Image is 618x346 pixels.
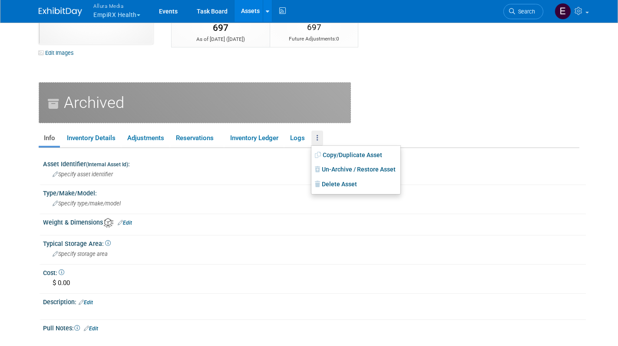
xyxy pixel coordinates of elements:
[43,187,586,198] div: Type/Make/Model:
[39,47,77,58] a: Edit Images
[515,8,535,15] span: Search
[50,276,579,290] div: $ 0.00
[53,171,113,178] span: Specify asset identifier
[104,218,113,228] img: Asset Weight and Dimensions
[39,131,60,146] a: Info
[84,326,98,332] a: Edit
[53,251,108,257] span: Specify storage area
[43,296,586,307] div: Description:
[79,299,93,306] a: Edit
[118,220,132,226] a: Edit
[307,22,321,32] span: 697
[311,162,400,177] a: Un-Archive / Restore Asset
[43,158,586,168] div: Asset Identifier :
[503,4,543,19] a: Search
[279,35,349,43] div: Future Adjustments:
[43,216,586,228] div: Weight & Dimensions
[228,36,243,42] span: [DATE]
[285,131,310,146] a: Logs
[311,148,400,163] a: Copy/Duplicate Asset
[180,36,261,43] div: As of [DATE] ( )
[53,200,121,207] span: Specify type/make/model
[43,322,586,333] div: Pull Notes:
[43,266,586,277] div: Cost:
[62,131,120,146] a: Inventory Details
[86,161,128,168] small: (Internal Asset Id)
[43,240,111,247] span: Typical Storage Area:
[555,3,571,20] img: Eric Thompson
[336,36,339,42] span: 0
[311,177,400,192] a: Delete Asset
[213,23,228,33] span: 697
[39,82,351,123] div: Archived
[225,131,283,146] a: Inventory Ledger
[93,1,140,10] span: Allura Media
[171,131,223,146] a: Reservations
[39,7,82,16] img: ExhibitDay
[122,131,169,146] a: Adjustments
